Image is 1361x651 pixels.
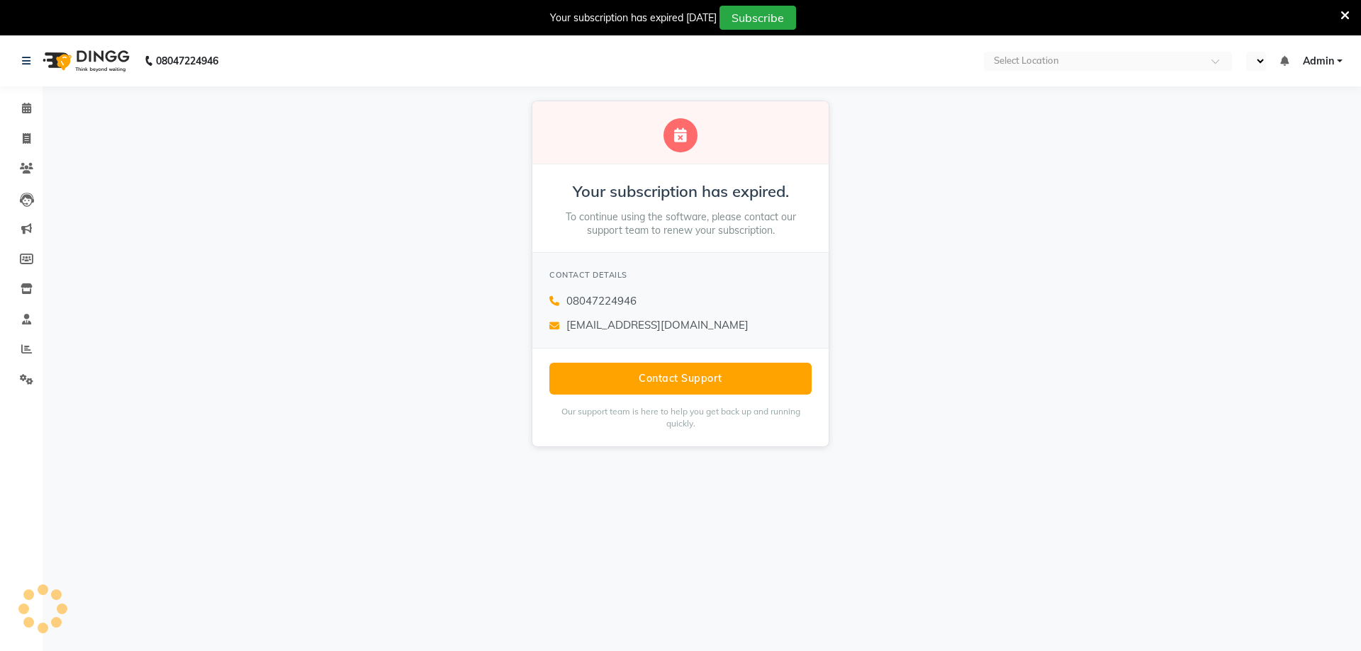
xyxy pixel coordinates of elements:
[549,406,812,430] p: Our support team is here to help you get back up and running quickly.
[566,317,749,334] span: [EMAIL_ADDRESS][DOMAIN_NAME]
[550,11,717,26] div: Your subscription has expired [DATE]
[549,181,812,202] h2: Your subscription has expired.
[719,6,796,30] button: Subscribe
[36,41,133,81] img: logo
[549,363,812,395] button: Contact Support
[549,270,627,280] span: CONTACT DETAILS
[549,210,812,238] p: To continue using the software, please contact our support team to renew your subscription.
[566,293,637,310] span: 08047224946
[156,41,218,81] b: 08047224946
[1303,54,1334,69] span: Admin
[994,54,1059,68] div: Select Location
